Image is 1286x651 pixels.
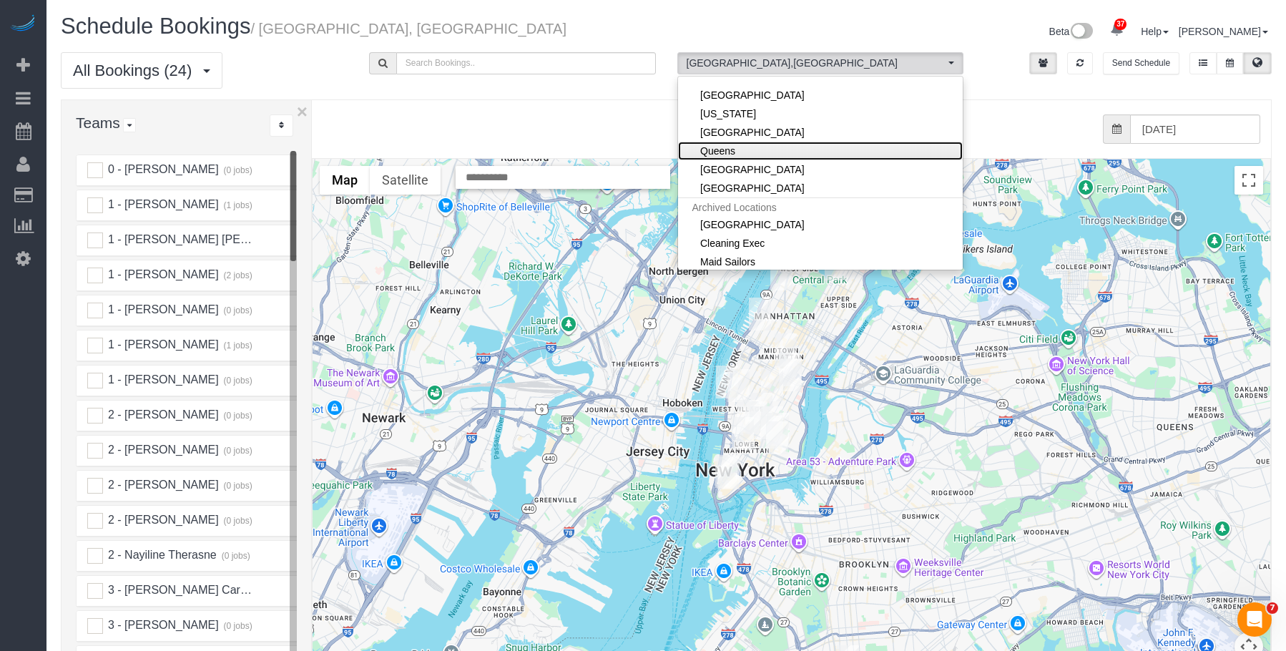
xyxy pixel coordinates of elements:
small: (1 jobs) [222,200,252,210]
div: 10/08/2025 10:00AM - Chihhung Wang (Taipei Economic and Cultural Office in New York) - 60 East 88... [825,248,847,280]
span: 1 - [PERSON_NAME] [106,338,218,351]
a: [GEOGRAPHIC_DATA] [678,86,963,104]
button: Send Schedule [1103,52,1179,74]
li: Staten Island [678,179,963,197]
span: All Bookings (24) [73,62,199,79]
span: 2 - [PERSON_NAME] [106,514,218,526]
span: 3 - [PERSON_NAME] [106,619,218,631]
button: [GEOGRAPHIC_DATA],[GEOGRAPHIC_DATA] [677,52,964,74]
span: 1 - [PERSON_NAME] [PERSON_NAME] [106,233,315,245]
div: 10/08/2025 3:00PM - Rebecca Javens - 288 West 12th Street, Apt.2r, New York, NY 10014 [727,369,750,402]
li: New Jersey [678,104,963,123]
span: 1 - [PERSON_NAME] [106,198,218,210]
a: [PERSON_NAME] [1179,26,1268,37]
span: Teams [76,114,120,131]
a: [GEOGRAPHIC_DATA] [678,179,963,197]
div: 10/08/2025 10:00AM - Sam Hutton - 505 West 47th Street, Apt.4hs, New York, NY 10036 [749,298,771,331]
span: 2 - Nayiline Therasne [106,549,216,561]
span: 7 [1267,602,1278,614]
div: 10/08/2025 9:00AM - Henry Beck - 63 Wall Street, Apt. 1510, New York, NY 10005 [717,456,740,489]
a: Beta [1049,26,1094,37]
small: (1 jobs) [222,341,252,351]
a: [US_STATE] [678,104,963,123]
a: [GEOGRAPHIC_DATA] [678,215,963,234]
div: 10/08/2025 9:00AM - Livi Block - 110 Horatio Street, Apt 207, New York, NY 10014 [716,366,738,398]
a: Queens [678,142,963,160]
small: (0 jobs) [222,165,252,175]
small: (0 jobs) [222,376,252,386]
span: 2 - [PERSON_NAME] [106,479,218,491]
span: 1 - [PERSON_NAME] [106,268,218,280]
a: [GEOGRAPHIC_DATA] [678,123,963,142]
button: Show satellite imagery [370,166,441,195]
a: Maid Sailors [678,253,963,271]
a: [GEOGRAPHIC_DATA] [678,160,963,179]
div: 10/08/2025 2:00PM - Elena Burger - 90 Clinton Street, Apt. 3h, New York, NY 10002 [766,421,788,454]
span: [GEOGRAPHIC_DATA] , [GEOGRAPHIC_DATA] [687,56,946,70]
div: 10/08/2025 4:30PM - Emily Coulombe - 217 West 70th Street, Apt. 3, New York, NY 10023 [770,258,792,290]
span: 3 - [PERSON_NAME] Carolina [PERSON_NAME] [106,584,361,596]
small: (0 jobs) [222,411,252,421]
span: 1 - [PERSON_NAME] [106,303,218,315]
small: / [GEOGRAPHIC_DATA], [GEOGRAPHIC_DATA] [250,21,566,36]
img: Automaid Logo [9,14,37,34]
small: (0 jobs) [222,481,252,491]
div: 10/08/2025 11:00AM - Jennifer Vest - 215 East 96th Street, Apt 10r, New York, NY 10128 [843,238,865,270]
span: 0 - [PERSON_NAME] [106,163,218,175]
button: Toggle fullscreen view [1235,166,1263,195]
div: 10/08/2025 2:00PM - Stephanie Zilberman - 151 Wooster Street, Apt. 6b, New York, NY 10012 [737,400,759,433]
li: Denver [678,86,963,104]
li: Portland [678,123,963,142]
span: 2 - [PERSON_NAME] [106,408,218,421]
div: 10/08/2025 9:00AM - Audrey McKnight - 89 East 2nd Sreet, Apt 5, New York, NY 10009 [761,406,783,439]
img: New interface [1069,23,1093,41]
div: ... [270,114,293,137]
span: Schedule Bookings [61,14,250,39]
span: 1 - [PERSON_NAME] [106,373,218,386]
small: (0 jobs) [222,621,252,631]
span: 37 [1114,19,1127,30]
div: 10/08/2025 2:00PM - Theodore Mahlum - 247 East 28th Street, Apt. 11e, New York, NY 10016 [780,358,802,391]
input: Date [1130,114,1260,144]
div: 10/08/2025 1:30PM - Laetitia Laurin (Heatwise) - 274 Bowery, New York, NY 10012 [750,406,772,439]
button: × [297,102,308,121]
div: 10/08/2025 12:30PM - Leila sheridan - 171 Suffolk Street, Apt 10b, New York, NY 10002 [767,413,789,446]
iframe: Intercom live chat [1237,602,1272,637]
ol: All Locations [677,52,964,74]
input: Search Bookings.. [396,52,656,74]
li: Seattle [678,160,963,179]
span: 2 - [PERSON_NAME] [106,444,218,456]
button: Show street map [320,166,370,195]
a: 37 [1103,14,1131,46]
div: 10/08/2025 8:00AM - Shruti Sinha - 105 East 19th Street, Apt. 1c, New York, NY 10003 [761,368,783,401]
small: (2 jobs) [222,270,252,280]
small: (0 jobs) [222,516,252,526]
small: (0 jobs) [222,446,252,456]
button: All Bookings (24) [61,52,222,89]
span: Archived Locations [678,197,963,217]
div: 10/08/2025 3:00PM - Katie Dillard - 416 Lafayette Street, Apt. 2b, New York, NY 10003 [750,393,772,426]
div: 10/08/2025 11:00AM - Jacqueline Bonneau - 244 Madison Ave, Apt. 2l, New York, NY 10016 [775,333,797,366]
a: Cleaning Exec [678,234,963,253]
li: Chicago [678,215,963,234]
small: (0 jobs) [220,551,250,561]
div: 10/08/2025 7:45AM - Alice Ma (Mad Realities) - 425 Broadway, Suite 2, New York, NY 10013 [732,417,754,450]
a: Help [1141,26,1169,37]
div: 10/08/2025 7:00PM - Elaine Pugsley (Mythology) - 324 Lafayette Street, 2nd Floor, New York, NY 10012 [745,401,767,434]
i: Sort Teams [279,121,284,129]
div: 10/08/2025 10:00AM - Emily Annis - 45 Wall Street, Apt. 303, New York, NY 10005 [715,455,737,488]
small: (0 jobs) [222,305,252,315]
div: 10/08/2025 1:00PM - Nora Kornelakis - 207 East 30th Street, Apt. 7f, New York, NY 10016 [779,353,801,386]
div: 10/08/2025 10:00AM - Brett Taylor (AKILA NY) - 138 Ludlow Street, New York, NY 10002 [760,416,782,449]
